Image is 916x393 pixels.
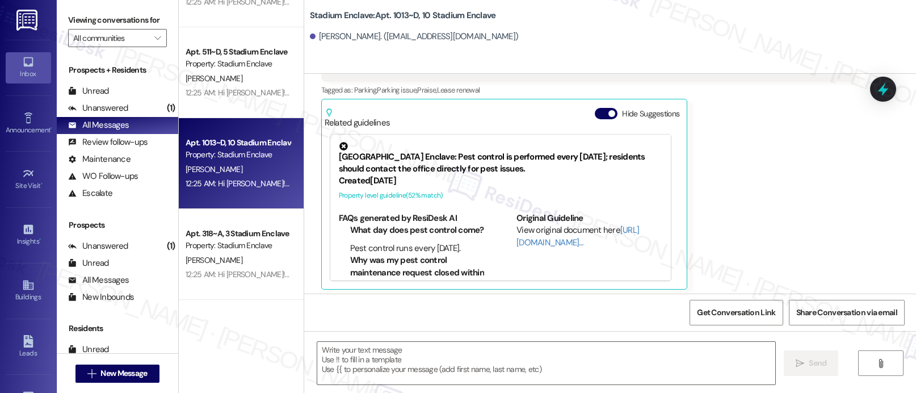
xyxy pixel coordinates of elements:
button: Send [784,350,839,376]
button: Share Conversation via email [789,300,905,325]
span: Send [809,357,826,369]
i:  [876,359,885,368]
span: [PERSON_NAME] [186,255,242,265]
span: • [41,180,43,188]
div: Escalate [68,187,112,199]
span: Parking issue , [377,85,417,95]
div: Property: Stadium Enclave [186,240,291,252]
div: Related guidelines [325,108,390,129]
b: Stadium Enclave: Apt. 1013~D, 10 Stadium Enclave [310,10,496,22]
span: [PERSON_NAME] [186,164,242,174]
li: What day does pest control come? [350,224,485,236]
span: Parking , [354,85,377,95]
div: Maintenance [68,153,131,165]
div: Property level guideline ( 52 % match) [339,190,662,202]
b: Original Guideline [516,212,583,224]
img: ResiDesk Logo [16,10,40,31]
div: [PERSON_NAME]. ([EMAIL_ADDRESS][DOMAIN_NAME]) [310,31,519,43]
div: Apt. 1013~D, 10 Stadium Enclave [186,137,291,149]
div: Unread [68,344,109,356]
a: Inbox [6,52,51,83]
div: All Messages [68,119,129,131]
div: Unread [68,85,109,97]
a: [URL][DOMAIN_NAME]… [516,224,639,248]
div: Apt. 318~A, 3 Stadium Enclave [186,228,291,240]
div: (1) [164,99,178,117]
b: FAQs generated by ResiDesk AI [339,212,457,224]
div: Property: Stadium Enclave [186,149,291,161]
div: (1) [164,237,178,255]
label: Viewing conversations for [68,11,167,29]
div: View original document here [516,224,662,249]
div: Unanswered [68,240,128,252]
span: New Message [100,367,147,379]
a: Leads [6,332,51,362]
span: Share Conversation via email [796,307,897,319]
div: Prospects [57,219,178,231]
div: Unanswered [68,102,128,114]
button: Get Conversation Link [690,300,783,325]
div: Review follow-ups [68,136,148,148]
div: Tagged as: [321,82,855,98]
span: Praise , [417,85,436,95]
div: Residents [57,323,178,335]
div: 12:25 AM: Hi [PERSON_NAME]! I'm checking in on your latest work order (This Make Ready has no Sub... [186,87,846,98]
i:  [87,369,96,378]
div: Property: Stadium Enclave [186,58,291,70]
div: 12:25 AM: Hi [PERSON_NAME]! I'm checking in on your latest work order (This Make Ready has no Sub... [186,269,847,279]
div: WO Follow-ups [68,170,138,182]
div: All Messages [68,274,129,286]
div: [GEOGRAPHIC_DATA] Enclave: Pest control is performed every [DATE]; residents should contact the o... [339,142,662,175]
a: Buildings [6,275,51,306]
i:  [154,34,161,43]
a: Site Visit • [6,164,51,195]
span: • [51,124,52,132]
span: • [39,236,41,244]
input: All communities [73,29,149,47]
li: Why was my pest control maintenance request closed within 24 hours? [350,254,485,291]
div: New Inbounds [68,291,134,303]
a: Insights • [6,220,51,250]
div: Unread [68,257,109,269]
div: Created [DATE] [339,175,662,187]
div: 12:25 AM: Hi [PERSON_NAME]! I'm checking in on your latest work order (This Make Ready has no Sub... [186,178,846,189]
i:  [796,359,804,368]
div: Apt. 511~D, 5 Stadium Enclave [186,46,291,58]
div: Prospects + Residents [57,64,178,76]
label: Hide Suggestions [622,108,679,120]
button: New Message [75,365,159,383]
span: Get Conversation Link [697,307,775,319]
span: Lease renewal [437,85,480,95]
li: Pest control runs every [DATE]. [350,243,485,254]
span: [PERSON_NAME] [186,73,242,83]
